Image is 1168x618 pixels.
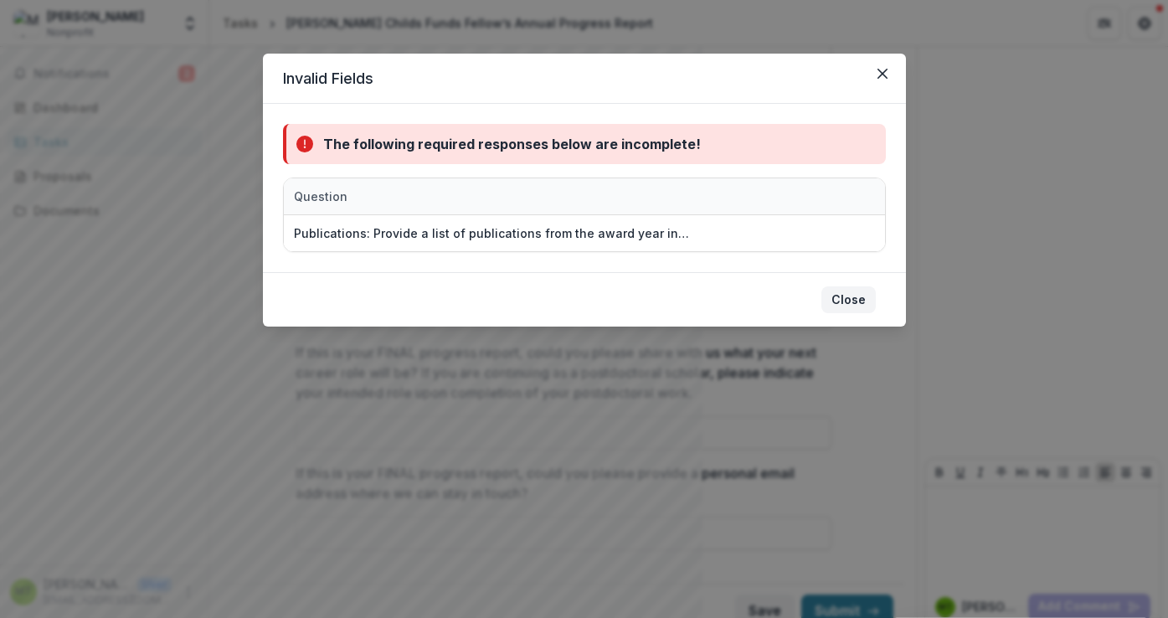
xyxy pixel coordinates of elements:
[284,188,358,205] div: Question
[294,224,692,242] div: Publications: Provide a list of publications from the award year including a hyperlink to each of...
[869,60,896,87] button: Close
[284,178,702,214] div: Question
[323,134,701,154] div: The following required responses below are incomplete!
[821,286,876,313] button: Close
[263,54,906,104] header: Invalid Fields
